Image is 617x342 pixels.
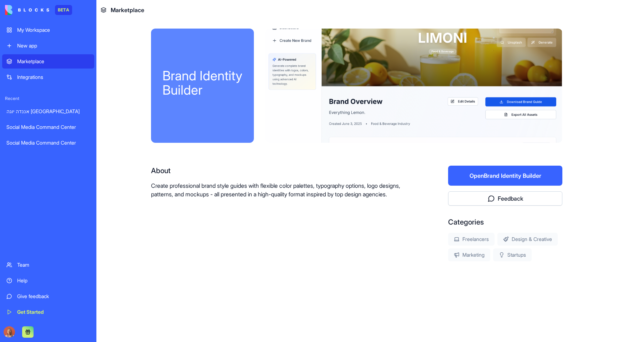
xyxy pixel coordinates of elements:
a: אננדה יוגה [GEOGRAPHIC_DATA] [2,104,94,119]
button: Feedback [448,191,562,206]
a: Get Started [2,305,94,319]
a: Give feedback [2,289,94,303]
div: My Workspace [17,26,90,34]
span: Marketplace [111,6,144,14]
div: About [151,166,402,176]
div: Marketing [448,248,490,261]
div: Get Started [17,308,90,316]
p: Create professional brand style guides with flexible color palettes, typography options, logo des... [151,181,402,198]
div: Categories [448,217,562,227]
div: Startups [493,248,532,261]
div: Social Media Command Center [6,124,90,131]
a: My Workspace [2,23,94,37]
div: Help [17,277,90,284]
a: Social Media Command Center [2,120,94,134]
a: Integrations [2,70,94,84]
a: BETA [5,5,72,15]
div: Social Media Command Center [6,139,90,146]
div: Team [17,261,90,268]
div: Integrations [17,74,90,81]
span: Recent [2,96,94,101]
a: Help [2,273,94,288]
div: BETA [55,5,72,15]
div: Marketplace [17,58,90,65]
div: אננדה יוגה [GEOGRAPHIC_DATA] [6,108,90,115]
button: OpenBrand Identity Builder [448,166,562,186]
div: Design & Creative [497,233,558,246]
div: Give feedback [17,293,90,300]
a: Social Media Command Center [2,136,94,150]
div: Freelancers [448,233,495,246]
a: Marketplace [2,54,94,69]
a: New app [2,39,94,53]
a: Team [2,258,94,272]
img: logo [5,5,49,15]
div: Brand Identity Builder [162,69,242,97]
img: Marina_gj5dtt.jpg [4,326,15,338]
div: New app [17,42,90,49]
